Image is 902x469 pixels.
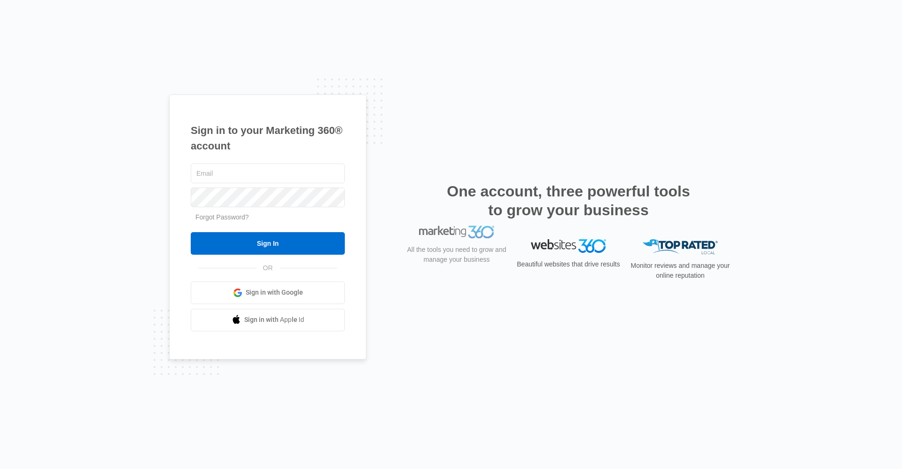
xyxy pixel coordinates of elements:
[191,164,345,183] input: Email
[191,309,345,331] a: Sign in with Apple Id
[191,123,345,154] h1: Sign in to your Marketing 360® account
[531,239,606,253] img: Websites 360
[246,288,303,297] span: Sign in with Google
[244,315,304,325] span: Sign in with Apple Id
[257,263,280,273] span: OR
[444,182,693,219] h2: One account, three powerful tools to grow your business
[628,261,733,281] p: Monitor reviews and manage your online reputation
[191,281,345,304] a: Sign in with Google
[643,239,718,255] img: Top Rated Local
[191,232,345,255] input: Sign In
[419,239,494,252] img: Marketing 360
[195,213,249,221] a: Forgot Password?
[404,258,509,278] p: All the tools you need to grow and manage your business
[516,259,621,269] p: Beautiful websites that drive results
